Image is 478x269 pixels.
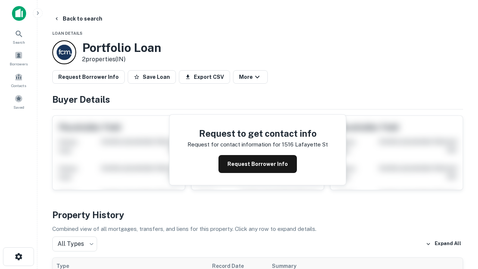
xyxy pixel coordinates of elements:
span: Loan Details [52,31,83,35]
h4: Buyer Details [52,93,463,106]
a: Search [2,27,35,47]
span: Borrowers [10,61,28,67]
div: All Types [52,236,97,251]
h4: Request to get contact info [187,127,328,140]
button: More [233,70,268,84]
button: Request Borrower Info [218,155,297,173]
span: Search [13,39,25,45]
button: Back to search [51,12,105,25]
a: Saved [2,92,35,112]
button: Request Borrower Info [52,70,125,84]
span: Contacts [11,83,26,89]
p: Request for contact information for [187,140,280,149]
p: 2 properties (IN) [82,55,161,64]
p: Combined view of all mortgages, transfers, and liens for this property. Click any row to expand d... [52,225,463,234]
a: Contacts [2,70,35,90]
button: Expand All [424,238,463,250]
h4: Property History [52,208,463,222]
h3: Portfolio Loan [82,41,161,55]
p: 1516 lafayette st [282,140,328,149]
a: Borrowers [2,48,35,68]
button: Save Loan [128,70,176,84]
span: Saved [13,104,24,110]
button: Export CSV [179,70,230,84]
img: capitalize-icon.png [12,6,26,21]
iframe: Chat Widget [441,209,478,245]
